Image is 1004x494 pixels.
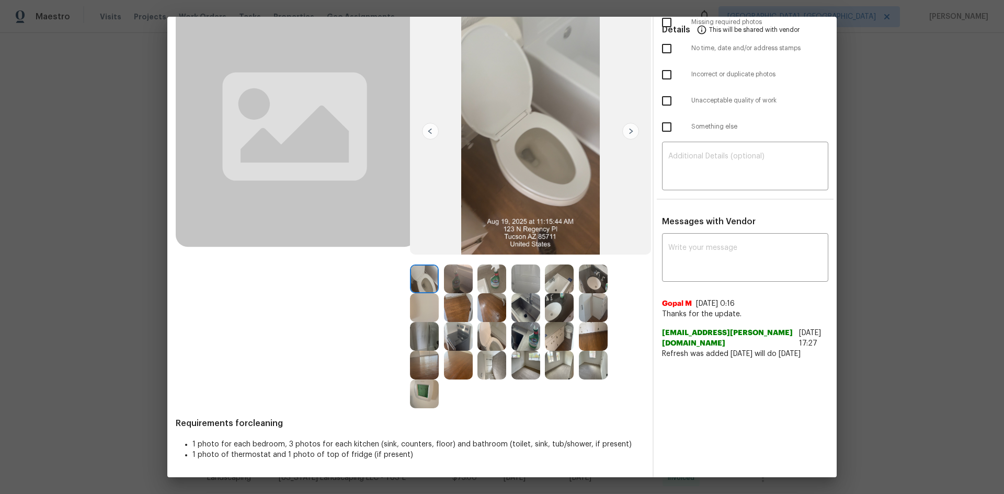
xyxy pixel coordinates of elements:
[654,62,837,88] div: Incorrect or duplicate photos
[192,439,644,450] li: 1 photo for each bedroom, 3 photos for each kitchen (sink, counters, floor) and bathroom (toilet,...
[691,96,828,105] span: Unacceptable quality of work
[422,123,439,140] img: left-chevron-button-url
[691,44,828,53] span: No time, date and/or address stamps
[691,70,828,79] span: Incorrect or duplicate photos
[662,328,795,349] span: [EMAIL_ADDRESS][PERSON_NAME][DOMAIN_NAME]
[709,17,800,42] span: This will be shared with vendor
[799,329,821,347] span: [DATE] 17:27
[662,349,828,359] span: Refresh was added [DATE] will do [DATE]
[696,300,735,307] span: [DATE] 0:16
[654,36,837,62] div: No time, date and/or address stamps
[176,418,644,429] span: Requirements for cleaning
[192,450,644,460] li: 1 photo of thermostat and 1 photo of top of fridge (if present)
[662,309,828,319] span: Thanks for the update.
[691,122,828,131] span: Something else
[654,88,837,114] div: Unacceptable quality of work
[654,114,837,140] div: Something else
[622,123,639,140] img: right-chevron-button-url
[662,298,692,309] span: Gopal M
[662,217,756,226] span: Messages with Vendor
